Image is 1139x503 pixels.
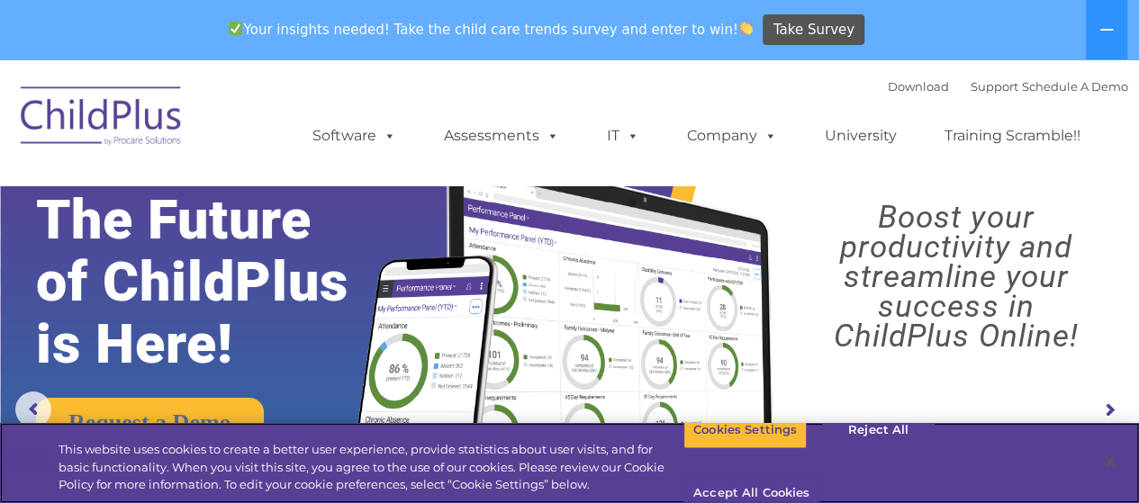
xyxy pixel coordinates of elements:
[229,22,242,35] img: ✅
[250,119,305,132] span: Last name
[822,411,935,449] button: Reject All
[12,74,192,164] img: ChildPlus by Procare Solutions
[683,411,807,449] button: Cookies Settings
[1022,79,1128,94] a: Schedule A Demo
[589,118,657,154] a: IT
[426,118,577,154] a: Assessments
[669,118,795,154] a: Company
[888,79,1128,94] font: |
[773,14,854,46] span: Take Survey
[294,118,414,154] a: Software
[250,193,327,206] span: Phone number
[971,79,1018,94] a: Support
[739,22,753,35] img: 👏
[36,398,264,447] a: Request a Demo
[927,118,1098,154] a: Training Scramble!!
[36,189,400,375] rs-layer: The Future of ChildPlus is Here!
[807,118,915,154] a: University
[221,12,761,47] span: Your insights needed! Take the child care trends survey and enter to win!
[59,441,683,494] div: This website uses cookies to create a better user experience, provide statistics about user visit...
[1090,442,1130,481] button: Close
[888,79,949,94] a: Download
[787,202,1125,351] rs-layer: Boost your productivity and streamline your success in ChildPlus Online!
[763,14,864,46] a: Take Survey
